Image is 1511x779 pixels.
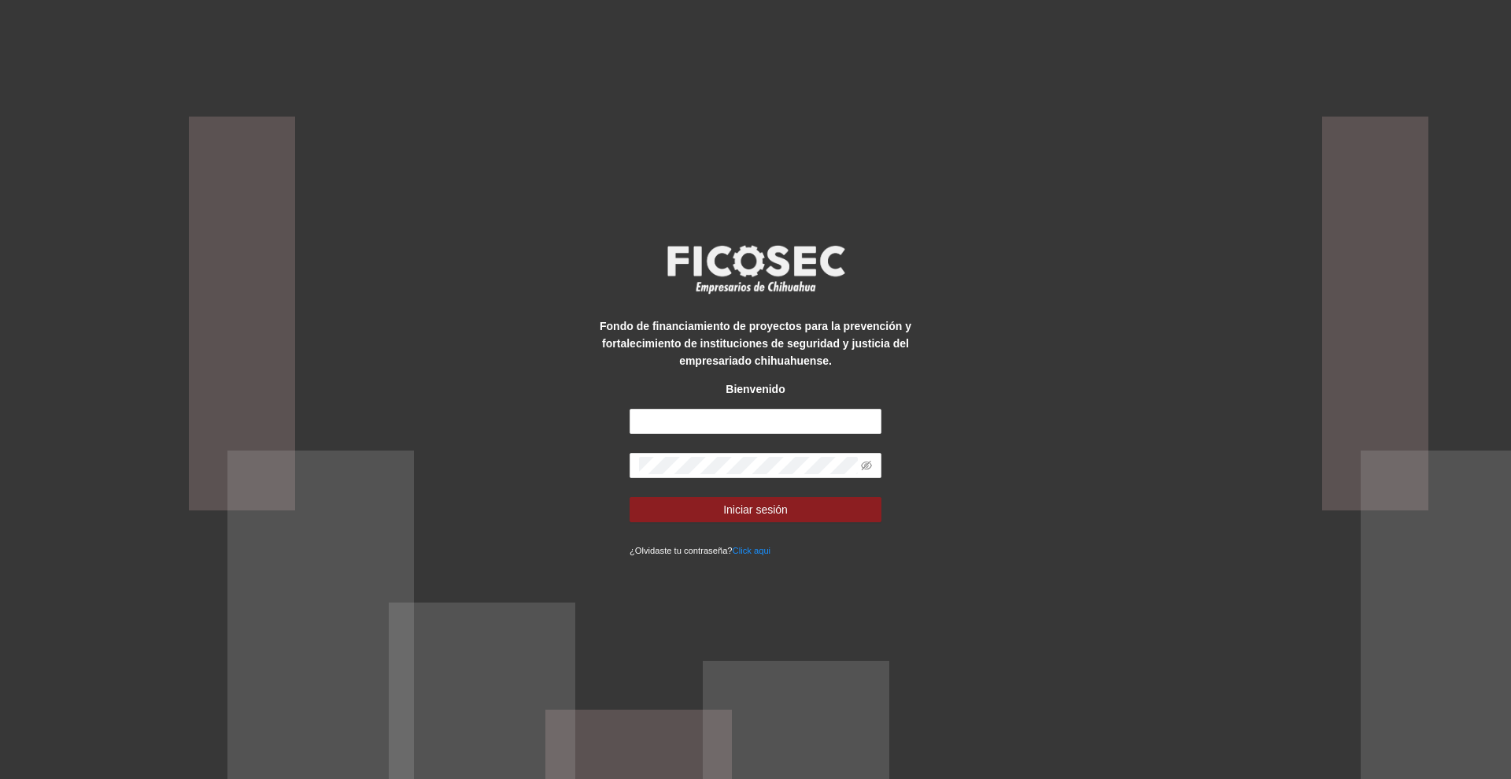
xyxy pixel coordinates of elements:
[733,546,771,555] a: Click aqui
[657,240,854,299] img: logo
[630,546,770,555] small: ¿Olvidaste tu contraseña?
[726,383,785,395] strong: Bienvenido
[723,501,788,518] span: Iniciar sesión
[630,497,881,522] button: Iniciar sesión
[600,320,911,367] strong: Fondo de financiamiento de proyectos para la prevención y fortalecimiento de instituciones de seg...
[861,460,872,471] span: eye-invisible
